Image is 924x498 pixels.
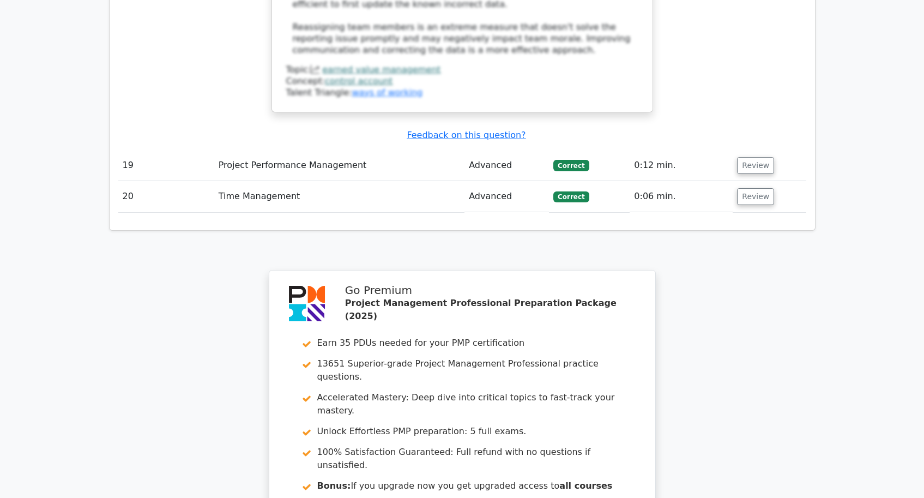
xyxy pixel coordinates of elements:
td: Time Management [214,181,464,212]
span: Correct [553,191,589,202]
td: Advanced [464,150,549,181]
button: Review [737,188,774,205]
div: Talent Triangle: [286,64,638,98]
a: ways of working [352,87,422,98]
div: Concept: [286,76,638,87]
span: Correct [553,160,589,171]
td: 0:12 min. [630,150,733,181]
div: Topic: [286,64,638,76]
button: Review [737,157,774,174]
td: Project Performance Management [214,150,464,181]
td: Advanced [464,181,549,212]
td: 0:06 min. [630,181,733,212]
td: 19 [118,150,214,181]
a: Feedback on this question? [407,130,526,140]
a: earned value management [322,64,440,75]
td: 20 [118,181,214,212]
a: control account [325,76,392,86]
